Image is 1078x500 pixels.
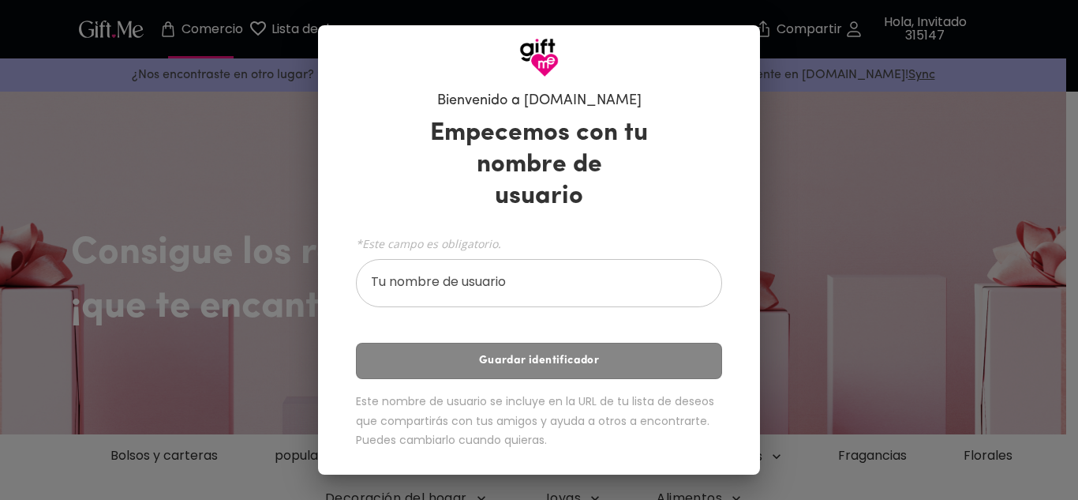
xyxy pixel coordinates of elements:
font: Bienvenido a [DOMAIN_NAME] [437,94,642,108]
input: Tu nombre de usuario [356,263,705,307]
font: Este nombre de usuario se incluye en la URL de tu lista de deseos que compartirás con tus amigos ... [356,393,714,448]
font: *Este campo es obligatorio. [356,236,501,251]
font: Empecemos con tu nombre de usuario [430,121,648,209]
img: Logotipo de GiftMe [519,38,559,77]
